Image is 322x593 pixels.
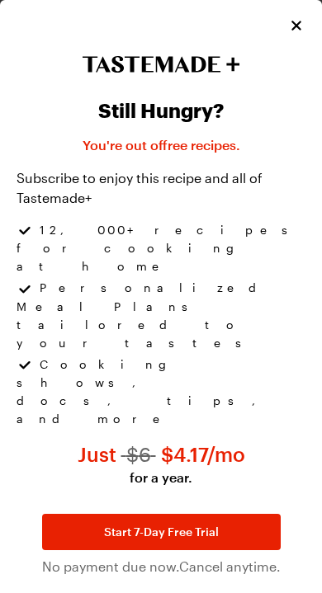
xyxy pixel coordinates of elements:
p: Just $4.17 per month for a year instead of $6 [78,441,245,487]
span: Start 7-Day Free Trial [104,524,219,540]
span: Just $ 4.17 /mo [78,442,245,466]
span: $ 6 [121,442,156,466]
p: You're out of free recipes . [83,135,240,155]
a: Start 7-Day Free Trial [42,514,281,550]
p: Subscribe to enjoy this recipe and all of Tastemade+ [17,168,305,208]
li: 12,000+ recipes for cooking at home [17,221,305,279]
span: No payment due now. Cancel anytime. [42,557,281,577]
h2: Still Hungry? [98,99,224,122]
img: Tastemade+ [82,56,240,73]
button: Close [287,16,305,35]
li: Cooking shows, docs, tips, and more [17,355,305,428]
li: Personalized Meal Plans tailored to your tastes [17,279,305,355]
